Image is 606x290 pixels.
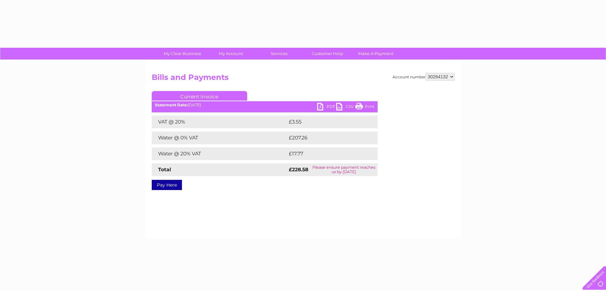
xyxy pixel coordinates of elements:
b: Statement Date: [155,103,188,107]
td: Please ensure payment reaches us by [DATE] [310,163,378,176]
a: PDF [317,103,336,112]
a: Services [253,48,305,60]
a: Customer Help [301,48,354,60]
a: Make A Payment [350,48,402,60]
td: Water @ 0% VAT [152,131,287,144]
a: Pay Here [152,180,182,190]
td: £207.26 [287,131,366,144]
td: £17.77 [287,147,364,160]
strong: £228.58 [289,166,308,173]
div: Account number [393,73,455,81]
a: Print [355,103,374,112]
h2: Bills and Payments [152,73,455,85]
a: Current Invoice [152,91,247,101]
a: CSV [336,103,355,112]
td: Water @ 20% VAT [152,147,287,160]
a: My Account [205,48,257,60]
a: My Clear Business [156,48,209,60]
strong: Total [158,166,171,173]
td: £3.55 [287,116,363,128]
td: VAT @ 20% [152,116,287,128]
div: [DATE] [152,103,378,107]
